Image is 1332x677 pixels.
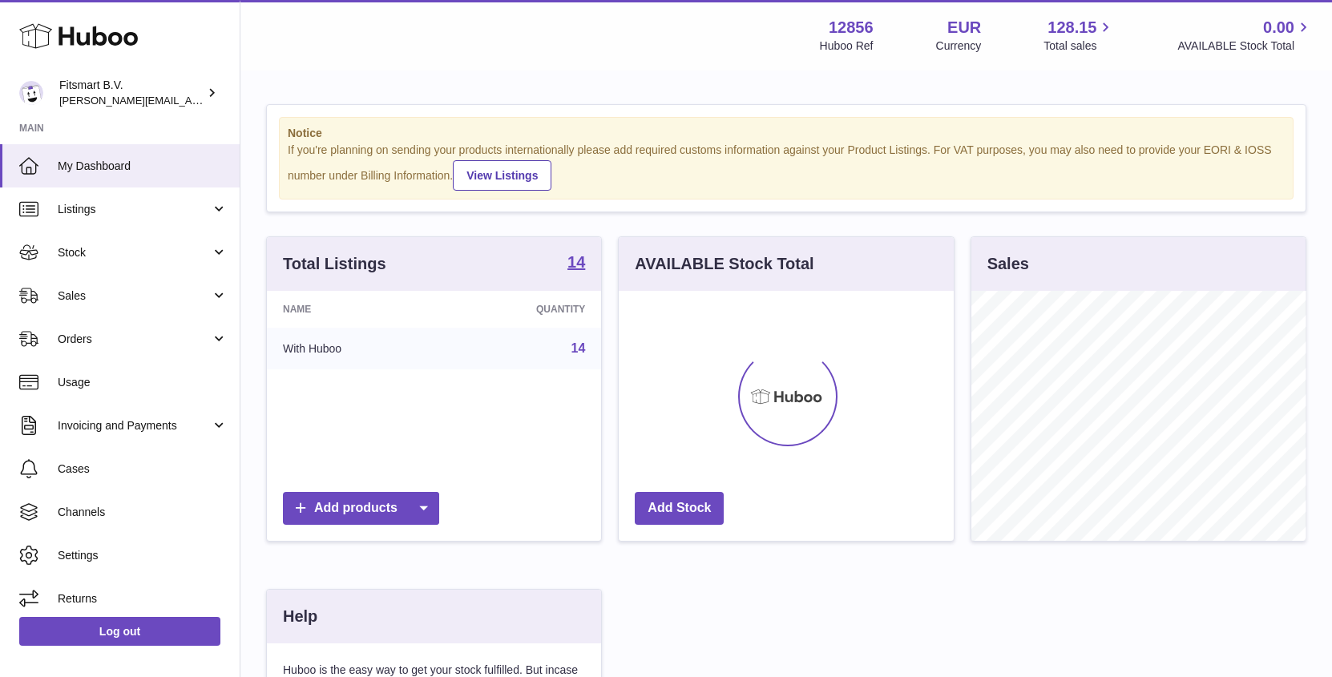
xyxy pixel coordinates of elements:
a: Log out [19,617,220,646]
strong: 12856 [829,17,874,38]
h3: Sales [987,253,1029,275]
strong: Notice [288,126,1285,141]
strong: 14 [567,254,585,270]
span: Orders [58,332,211,347]
a: View Listings [453,160,551,191]
span: Returns [58,591,228,606]
div: If you're planning on sending your products internationally please add required customs informati... [288,143,1285,191]
a: Add products [283,492,439,525]
th: Name [267,291,443,328]
span: Sales [58,288,211,304]
span: Invoicing and Payments [58,418,211,433]
a: 128.15 Total sales [1043,17,1115,54]
a: 0.00 AVAILABLE Stock Total [1177,17,1313,54]
div: Currency [936,38,982,54]
div: Huboo Ref [820,38,874,54]
span: My Dashboard [58,159,228,174]
span: Channels [58,505,228,520]
span: Cases [58,461,228,477]
span: Usage [58,375,228,390]
a: 14 [567,254,585,273]
img: jonathan@leaderoo.com [19,81,43,105]
td: With Huboo [267,328,443,369]
a: 14 [571,341,586,355]
strong: EUR [947,17,981,38]
h3: Help [283,606,317,627]
span: Listings [58,202,211,217]
span: 0.00 [1263,17,1294,38]
span: 128.15 [1047,17,1096,38]
span: Stock [58,245,211,260]
h3: AVAILABLE Stock Total [635,253,813,275]
span: [PERSON_NAME][EMAIL_ADDRESS][DOMAIN_NAME] [59,94,321,107]
th: Quantity [443,291,601,328]
a: Add Stock [635,492,724,525]
div: Fitsmart B.V. [59,78,204,108]
span: Total sales [1043,38,1115,54]
span: AVAILABLE Stock Total [1177,38,1313,54]
span: Settings [58,548,228,563]
h3: Total Listings [283,253,386,275]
